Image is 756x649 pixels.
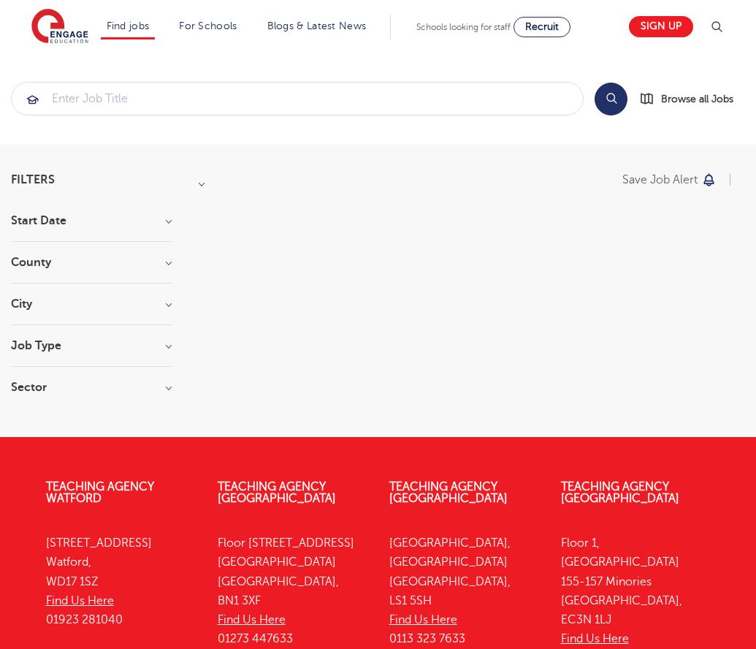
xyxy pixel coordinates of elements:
img: Engage Education [31,9,88,45]
h3: Job Type [11,340,172,352]
span: Schools looking for staff [416,22,511,32]
a: Recruit [513,17,570,37]
a: Teaching Agency Watford [46,480,154,505]
a: Find Us Here [218,613,286,626]
a: Find Us Here [561,632,629,645]
a: Sign up [629,16,693,37]
p: [GEOGRAPHIC_DATA], [GEOGRAPHIC_DATA] [GEOGRAPHIC_DATA], LS1 5SH 0113 323 7633 [389,534,539,649]
a: For Schools [179,20,237,31]
h3: City [11,298,172,310]
a: Find Us Here [46,594,114,607]
h3: Start Date [11,215,172,227]
p: Floor [STREET_ADDRESS] [GEOGRAPHIC_DATA] [GEOGRAPHIC_DATA], BN1 3XF 01273 447633 [218,534,367,649]
h3: Sector [11,382,172,393]
button: Search [595,83,627,115]
a: Teaching Agency [GEOGRAPHIC_DATA] [218,480,336,505]
p: Save job alert [622,174,698,186]
a: Teaching Agency [GEOGRAPHIC_DATA] [389,480,508,505]
span: Filters [11,174,55,186]
h3: County [11,257,172,268]
input: Submit [12,83,583,115]
button: Save job alert [622,174,717,186]
a: Blogs & Latest News [267,20,367,31]
a: Teaching Agency [GEOGRAPHIC_DATA] [561,480,679,505]
a: Find jobs [107,20,150,31]
a: Browse all Jobs [639,91,745,107]
div: Submit [11,82,584,115]
a: Find Us Here [389,613,457,626]
p: [STREET_ADDRESS] Watford, WD17 1SZ 01923 281040 [46,534,196,629]
span: Browse all Jobs [661,91,733,107]
span: Recruit [525,21,559,32]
